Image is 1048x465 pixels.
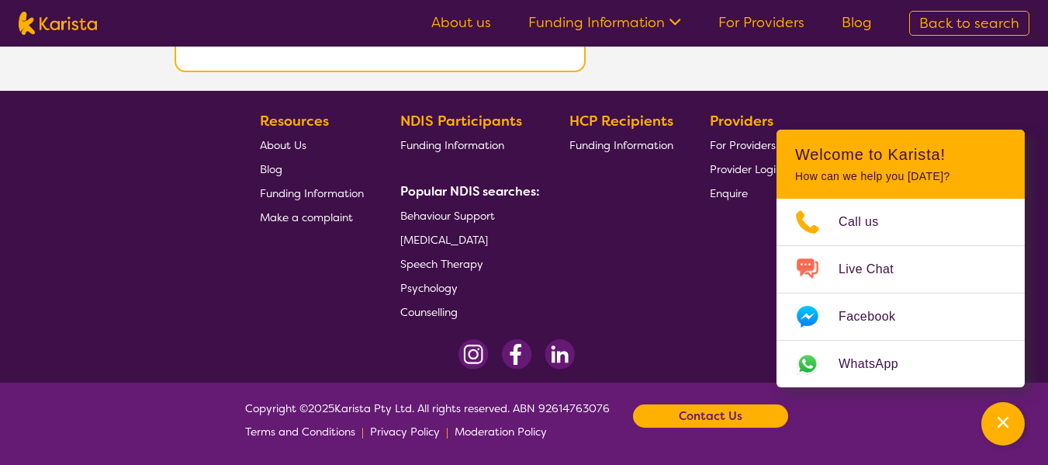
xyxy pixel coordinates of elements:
[245,425,355,439] span: Terms and Conditions
[400,281,458,295] span: Psychology
[245,397,610,443] span: Copyright © 2025 Karista Pty Ltd. All rights reserved. ABN 92614763076
[370,420,440,443] a: Privacy Policy
[458,339,489,370] img: Instagram
[776,199,1025,387] ul: Choose channel
[400,257,483,271] span: Speech Therapy
[909,11,1029,36] a: Back to search
[400,300,534,324] a: Counselling
[400,183,540,200] b: Popular NDIS searches:
[569,133,673,157] a: Funding Information
[400,138,504,152] span: Funding Information
[919,14,1019,33] span: Back to search
[400,112,522,130] b: NDIS Participants
[710,186,748,200] span: Enquire
[361,420,364,443] p: |
[569,112,673,130] b: HCP Recipients
[455,420,547,443] a: Moderation Policy
[260,112,329,130] b: Resources
[431,13,491,32] a: About us
[839,258,912,281] span: Live Chat
[545,339,575,370] img: LinkedIn
[400,305,458,319] span: Counselling
[501,339,532,370] img: Facebook
[400,276,534,300] a: Psychology
[400,233,488,247] span: [MEDICAL_DATA]
[710,162,782,176] span: Provider Login
[400,252,534,276] a: Speech Therapy
[569,138,673,152] span: Funding Information
[260,186,364,200] span: Funding Information
[400,133,534,157] a: Funding Information
[710,157,782,181] a: Provider Login
[710,112,773,130] b: Providers
[842,13,872,32] a: Blog
[710,133,782,157] a: For Providers
[400,227,534,252] a: [MEDICAL_DATA]
[679,404,742,428] b: Contact Us
[370,425,440,439] span: Privacy Policy
[710,181,782,205] a: Enquire
[260,162,282,176] span: Blog
[260,133,364,157] a: About Us
[400,209,495,223] span: Behaviour Support
[839,210,898,234] span: Call us
[446,420,448,443] p: |
[400,203,534,227] a: Behaviour Support
[260,210,353,224] span: Make a complaint
[710,138,776,152] span: For Providers
[260,138,306,152] span: About Us
[19,12,97,35] img: Karista logo
[260,205,364,229] a: Make a complaint
[718,13,804,32] a: For Providers
[455,425,547,439] span: Moderation Policy
[260,157,364,181] a: Blog
[776,341,1025,387] a: Web link opens in a new tab.
[839,352,917,376] span: WhatsApp
[981,402,1025,446] button: Channel Menu
[528,13,681,32] a: Funding Information
[839,305,914,328] span: Facebook
[245,420,355,443] a: Terms and Conditions
[260,181,364,205] a: Funding Information
[776,130,1025,387] div: Channel Menu
[795,170,1006,183] p: How can we help you [DATE]?
[795,145,1006,164] h2: Welcome to Karista!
